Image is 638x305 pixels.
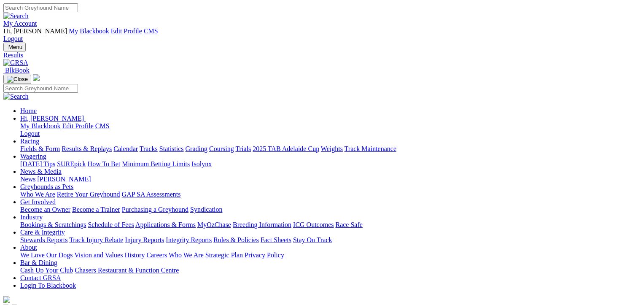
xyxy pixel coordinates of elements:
[321,145,343,152] a: Weights
[20,267,635,274] div: Bar & Dining
[191,160,212,167] a: Isolynx
[20,160,55,167] a: [DATE] Tips
[3,67,30,74] a: BlkBook
[20,251,635,259] div: About
[111,27,142,35] a: Edit Profile
[166,236,212,243] a: Integrity Reports
[72,206,120,213] a: Become a Trainer
[146,251,167,259] a: Careers
[140,145,158,152] a: Tracks
[186,145,207,152] a: Grading
[69,236,123,243] a: Track Injury Rebate
[122,191,181,198] a: GAP SA Assessments
[213,236,259,243] a: Rules & Policies
[75,267,179,274] a: Chasers Restaurant & Function Centre
[33,74,40,81] img: logo-grsa-white.png
[3,51,635,59] a: Results
[20,206,70,213] a: Become an Owner
[20,130,40,137] a: Logout
[69,27,109,35] a: My Blackbook
[3,27,635,43] div: My Account
[253,145,319,152] a: 2025 TAB Adelaide Cup
[20,251,73,259] a: We Love Our Dogs
[95,122,110,130] a: CMS
[5,67,30,74] span: BlkBook
[3,59,28,67] img: GRSA
[37,175,91,183] a: [PERSON_NAME]
[20,191,635,198] div: Greyhounds as Pets
[197,221,231,228] a: MyOzChase
[20,183,73,190] a: Greyhounds as Pets
[20,206,635,213] div: Get Involved
[20,244,37,251] a: About
[20,138,39,145] a: Racing
[57,160,86,167] a: SUREpick
[20,198,56,205] a: Get Involved
[20,168,62,175] a: News & Media
[205,251,243,259] a: Strategic Plan
[235,145,251,152] a: Trials
[20,229,65,236] a: Care & Integrity
[20,191,55,198] a: Who We Are
[3,3,78,12] input: Search
[3,84,78,93] input: Search
[20,115,86,122] a: Hi, [PERSON_NAME]
[124,251,145,259] a: History
[88,160,121,167] a: How To Bet
[8,44,22,50] span: Menu
[122,160,190,167] a: Minimum Betting Limits
[20,107,37,114] a: Home
[125,236,164,243] a: Injury Reports
[62,122,94,130] a: Edit Profile
[20,115,84,122] span: Hi, [PERSON_NAME]
[3,296,10,303] img: logo-grsa-white.png
[20,122,61,130] a: My Blackbook
[169,251,204,259] a: Who We Are
[335,221,362,228] a: Race Safe
[20,175,35,183] a: News
[209,145,234,152] a: Coursing
[88,221,134,228] a: Schedule of Fees
[3,27,67,35] span: Hi, [PERSON_NAME]
[3,12,29,20] img: Search
[20,153,46,160] a: Wagering
[20,221,86,228] a: Bookings & Scratchings
[190,206,222,213] a: Syndication
[62,145,112,152] a: Results & Replays
[7,76,28,83] img: Close
[293,236,332,243] a: Stay On Track
[20,122,635,138] div: Hi, [PERSON_NAME]
[345,145,396,152] a: Track Maintenance
[20,236,635,244] div: Care & Integrity
[20,267,73,274] a: Cash Up Your Club
[245,251,284,259] a: Privacy Policy
[20,145,635,153] div: Racing
[57,191,120,198] a: Retire Your Greyhound
[74,251,123,259] a: Vision and Values
[20,282,76,289] a: Login To Blackbook
[20,274,61,281] a: Contact GRSA
[144,27,158,35] a: CMS
[20,213,43,221] a: Industry
[20,236,67,243] a: Stewards Reports
[20,259,57,266] a: Bar & Dining
[159,145,184,152] a: Statistics
[3,75,31,84] button: Toggle navigation
[20,175,635,183] div: News & Media
[3,20,37,27] a: My Account
[3,35,23,42] a: Logout
[20,221,635,229] div: Industry
[233,221,291,228] a: Breeding Information
[122,206,188,213] a: Purchasing a Greyhound
[293,221,334,228] a: ICG Outcomes
[3,93,29,100] img: Search
[20,160,635,168] div: Wagering
[113,145,138,152] a: Calendar
[3,43,26,51] button: Toggle navigation
[20,145,60,152] a: Fields & Form
[135,221,196,228] a: Applications & Forms
[261,236,291,243] a: Fact Sheets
